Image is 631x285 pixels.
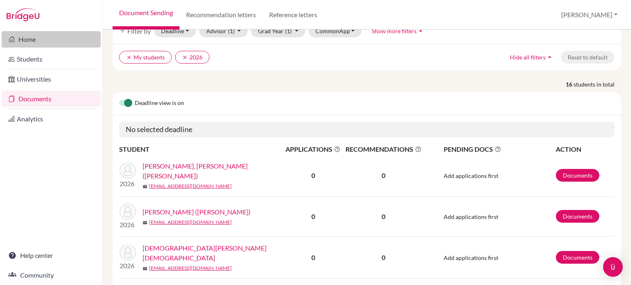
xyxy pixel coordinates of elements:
button: Hide all filtersarrow_drop_up [503,51,561,64]
p: 2026 [120,179,136,189]
a: Students [2,51,101,67]
button: Advisor(1) [199,25,248,37]
p: 2026 [120,220,136,230]
span: Add applications first [444,172,498,179]
button: CommonApp [309,25,362,37]
span: Deadline view is on [135,98,184,108]
p: 0 [343,253,424,262]
i: arrow_drop_up [417,27,425,35]
p: 0 [343,171,424,180]
span: students in total [573,80,621,89]
button: Grad Year(1) [251,25,305,37]
a: Documents [556,210,599,223]
i: filter_list [119,27,126,34]
span: mail [143,220,147,225]
i: clear [126,55,132,60]
button: clear2026 [175,51,210,64]
a: Documents [556,169,599,182]
th: STUDENT [119,144,283,155]
a: [EMAIL_ADDRESS][DOMAIN_NAME] [149,264,232,272]
a: Home [2,31,101,48]
span: RECOMMENDATIONS [343,144,424,154]
span: APPLICATIONS [284,144,342,154]
img: Bridge-U [7,8,39,21]
i: arrow_drop_up [546,53,554,61]
span: PENDING DOCS [444,144,555,154]
span: Filter by [127,27,151,35]
b: 0 [311,253,315,261]
span: Add applications first [444,213,498,220]
span: Add applications first [444,254,498,261]
img: ADAMS, Matthew Dylan (Matthew) [120,162,136,179]
b: 0 [311,212,315,220]
img: ADAMS, Michael Kenneth (Michael) [120,203,136,220]
span: mail [143,184,147,189]
a: [PERSON_NAME] ([PERSON_NAME]) [143,207,251,217]
p: 0 [343,212,424,221]
button: [PERSON_NAME] [557,7,621,23]
img: Crist, Isaiah [120,244,136,261]
a: [EMAIL_ADDRESS][DOMAIN_NAME] [149,219,232,226]
a: Universities [2,71,101,87]
a: Documents [2,91,101,107]
a: [DEMOGRAPHIC_DATA][PERSON_NAME][DEMOGRAPHIC_DATA] [143,243,289,263]
span: Show more filters [372,27,417,34]
a: Analytics [2,111,101,127]
b: 0 [311,171,315,179]
span: (1) [228,27,235,34]
div: Open Intercom Messenger [603,257,623,277]
span: (1) [285,27,292,34]
i: clear [182,55,188,60]
button: Show more filtersarrow_drop_up [365,25,432,37]
strong: 16 [566,80,573,89]
a: [PERSON_NAME], [PERSON_NAME] ([PERSON_NAME]) [143,161,289,181]
button: Deadline [154,25,196,37]
span: Hide all filters [510,54,546,61]
a: Help center [2,247,101,264]
p: 2026 [120,261,136,271]
a: Documents [556,251,599,264]
span: mail [143,266,147,271]
a: [EMAIL_ADDRESS][DOMAIN_NAME] [149,182,232,190]
a: Community [2,267,101,283]
button: Reset to default [561,51,615,64]
button: clearMy students [119,51,172,64]
th: ACTION [555,144,615,155]
h5: No selected deadline [119,122,615,137]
